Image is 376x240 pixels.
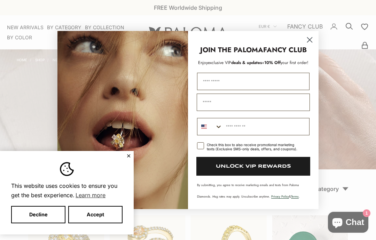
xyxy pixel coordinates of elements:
img: Loading... [57,31,188,209]
button: UNLOCK VIP REWARDS [196,157,310,176]
input: Email [197,94,310,111]
img: United States [201,124,207,129]
span: Enjoy [198,59,208,66]
span: deals & updates [208,59,262,66]
button: Close dialog [304,34,316,46]
span: 10% Off [264,59,281,66]
span: & . [271,194,300,199]
button: Decline [11,206,65,223]
span: exclusive VIP [208,59,231,66]
span: + your first order! [262,59,308,66]
strong: FANCY CLUB [263,45,307,55]
a: Privacy Policy [271,194,289,199]
button: Close [126,154,131,158]
span: This website uses cookies to ensure you get the best experience. [11,182,123,200]
input: First Name [197,73,310,90]
strong: JOIN THE PALOMA [200,45,263,55]
img: Cookie banner [60,162,74,176]
input: Phone Number [222,118,309,135]
div: Check this box to also receive promotional marketing texts (Exclusive SMS-only deals, offers, and... [207,143,301,151]
p: By submitting, you agree to receive marketing emails and texts from Paloma Diamonds. Msg rates ma... [197,183,310,199]
button: Search Countries [197,118,222,135]
a: Learn more [75,190,107,200]
a: Terms [291,194,299,199]
button: Accept [68,206,123,223]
